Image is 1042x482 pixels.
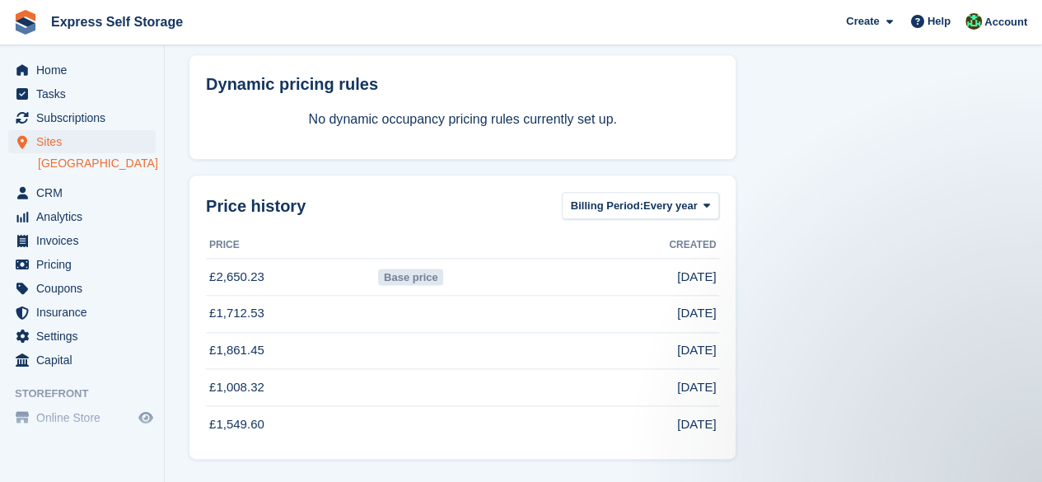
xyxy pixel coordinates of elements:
[984,14,1027,30] span: Account
[206,332,375,369] td: £1,861.45
[36,229,135,252] span: Invoices
[643,198,698,214] span: Every year
[206,72,719,96] div: Dynamic pricing rules
[8,229,156,252] a: menu
[206,406,375,442] td: £1,549.60
[206,259,375,296] td: £2,650.23
[965,13,982,30] img: Shakiyra Davis
[677,378,716,397] span: [DATE]
[206,295,375,332] td: £1,712.53
[36,82,135,105] span: Tasks
[571,198,643,214] span: Billing Period:
[8,301,156,324] a: menu
[44,8,189,35] a: Express Self Storage
[8,406,156,429] a: menu
[669,237,716,252] span: Created
[13,10,38,35] img: stora-icon-8386f47178a22dfd0bd8f6a31ec36ba5ce8667c1dd55bd0f319d3a0aa187defe.svg
[36,301,135,324] span: Insurance
[36,58,135,82] span: Home
[15,386,164,402] span: Storefront
[36,205,135,228] span: Analytics
[8,106,156,129] a: menu
[8,253,156,276] a: menu
[8,325,156,348] a: menu
[36,106,135,129] span: Subscriptions
[928,13,951,30] span: Help
[38,156,156,171] a: [GEOGRAPHIC_DATA]
[8,277,156,300] a: menu
[8,205,156,228] a: menu
[36,277,135,300] span: Coupons
[8,349,156,372] a: menu
[206,194,306,218] span: Price history
[36,406,135,429] span: Online Store
[206,110,719,129] p: No dynamic occupancy pricing rules currently set up.
[677,415,716,434] span: [DATE]
[36,349,135,372] span: Capital
[36,253,135,276] span: Pricing
[8,130,156,153] a: menu
[677,341,716,360] span: [DATE]
[206,369,375,406] td: £1,008.32
[8,181,156,204] a: menu
[677,268,716,287] span: [DATE]
[36,325,135,348] span: Settings
[846,13,879,30] span: Create
[562,192,720,219] button: Billing Period: Every year
[36,130,135,153] span: Sites
[378,269,443,285] span: Base price
[136,408,156,428] a: Preview store
[206,232,375,259] th: Price
[8,82,156,105] a: menu
[677,304,716,323] span: [DATE]
[8,58,156,82] a: menu
[36,181,135,204] span: CRM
